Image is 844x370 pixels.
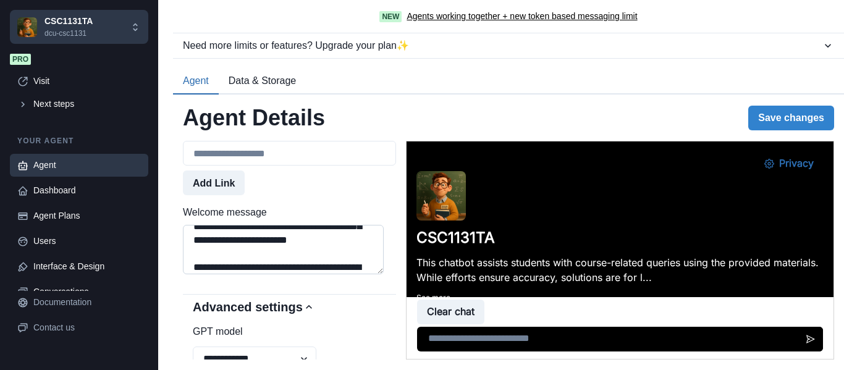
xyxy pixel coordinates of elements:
label: GPT model [193,324,379,339]
div: Need more limits or features? Upgrade your plan ✨ [183,38,822,53]
div: Documentation [33,296,141,309]
div: Contact us [33,321,141,334]
div: Interface & Design [33,260,141,273]
iframe: Agent Chat [407,141,833,359]
div: Agent Plans [33,209,141,222]
div: Agent [33,159,141,172]
button: Add Link [183,170,245,195]
button: Need more limits or features? Upgrade your plan✨ [173,33,844,58]
h2: Agent Details [183,104,325,131]
div: Dashboard [33,184,141,197]
button: Agent [173,69,219,95]
label: Welcome message [183,205,389,220]
img: Chakra UI [17,17,37,37]
button: Advanced settings [183,295,396,319]
h2: Advanced settings [193,300,303,314]
p: CSC1131TA [44,15,93,28]
span: New [379,11,402,22]
div: Next steps [33,98,141,111]
div: Conversations [33,285,141,298]
button: Data & Storage [219,69,306,95]
button: Save changes [748,106,834,130]
a: Documentation [10,291,148,314]
div: Users [33,235,141,248]
span: Pro [10,54,31,65]
a: Agents working together + new token based messaging limit [407,10,637,23]
p: Your agent [10,135,148,146]
div: Visit [33,75,141,88]
button: Chakra UICSC1131TAdcu-csc1131 [10,10,148,44]
p: dcu-csc1131 [44,28,93,39]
